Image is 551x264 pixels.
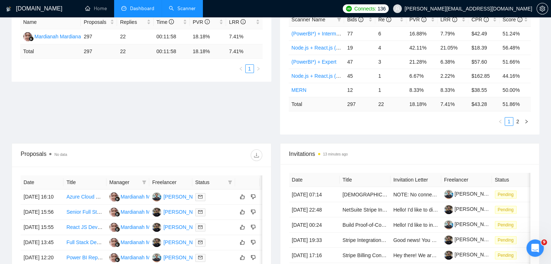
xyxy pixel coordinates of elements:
[66,239,220,245] a: Full Stack Developer (AI + SaaS Dashboards & Automation) job post
[289,248,340,263] td: [DATE] 17:16
[444,237,496,242] a: [PERSON_NAME]
[109,178,139,186] span: Manager
[541,239,547,245] span: 9
[21,220,63,235] td: [DATE] 15:55
[289,202,340,217] td: [DATE] 22:48
[524,119,529,124] span: right
[500,83,531,97] td: 50.00%
[375,97,406,111] td: 22
[498,119,502,124] span: left
[340,248,391,263] td: Stripe Billing Consultant for SAAS — Trial-to-Paid & Failed Payment Recovery
[20,44,81,59] td: Total
[495,191,517,199] span: Pending
[66,224,190,230] a: React JS Developer for Inventory Management System
[54,153,67,157] span: No data
[239,67,243,71] span: left
[198,240,203,244] span: mail
[537,6,548,12] a: setting
[154,29,190,44] td: 00:11:58
[246,65,254,73] a: 1
[115,257,120,262] img: gigradar-bm.png
[109,223,118,232] img: MM
[228,180,232,184] span: filter
[121,208,170,216] div: Mardianah Mardianah
[142,180,146,184] span: filter
[198,195,203,199] span: mail
[63,235,106,250] td: Full Stack Developer (AI + SaaS Dashboards & Automation) job post
[21,205,63,220] td: [DATE] 15:56
[81,15,117,29] th: Proposals
[169,5,196,12] a: searchScanner
[495,206,517,214] span: Pending
[226,44,262,59] td: 7.41 %
[495,206,519,212] a: Pending
[377,5,385,13] span: 136
[249,192,258,201] button: dislike
[21,149,141,161] div: Proposals
[289,233,340,248] td: [DATE] 19:33
[63,205,106,220] td: Senior Full Stack Developer with Next.js and React Expertise
[468,55,500,69] td: $57.60
[109,224,170,230] a: MMMardianah Mardianah
[340,202,391,217] td: NetSuite Stripe Integration
[340,187,391,202] td: Native Speakers of Tamil – Talent Bench for Future Managed Services Recording Projects
[117,29,153,44] td: 22
[121,254,170,261] div: Mardianah Mardianah
[163,223,205,231] div: [PERSON_NAME]
[406,26,438,41] td: 16.88%
[444,191,496,197] a: [PERSON_NAME]
[468,69,500,83] td: $162.85
[251,149,262,161] button: download
[337,17,341,22] span: filter
[496,117,505,126] li: Previous Page
[238,253,247,262] button: like
[468,26,500,41] td: $42.49
[249,253,258,262] button: dislike
[495,221,517,229] span: Pending
[444,251,453,260] img: c1Nwmv2xWVFyeze9Zxv0OiU5w5tAO1YS58-6IpycFbltbtWERR0WWCXrMI2C9Yw9j8
[386,17,391,22] span: info-circle
[347,17,363,22] span: Bids
[226,29,262,44] td: 7.41%
[495,237,519,243] a: Pending
[85,5,107,12] a: homeHome
[195,178,225,186] span: Status
[237,64,245,73] li: Previous Page
[344,69,375,83] td: 45
[517,17,522,22] span: info-circle
[444,205,453,214] img: c1Nwmv2xWVFyeze9Zxv0OiU5w5tAO1YS58-6IpycFbltbtWERR0WWCXrMI2C9Yw9j8
[237,64,245,73] button: left
[169,19,174,24] span: info-circle
[66,255,203,260] a: Power BI Report Creation from Microsoft Dynamics for Retail
[375,83,406,97] td: 1
[526,239,544,257] iframe: Intercom live chat
[249,223,258,231] button: dislike
[289,217,340,233] td: [DATE] 00:24
[249,208,258,216] button: dislike
[375,41,406,55] td: 4
[81,44,117,59] td: 297
[492,173,543,187] th: Status
[391,173,441,187] th: Invitation Letter
[340,233,391,248] td: Stripe Integration Expert / Consultant (Backend Developer)
[251,224,256,230] span: dislike
[438,26,469,41] td: 7.79%
[406,97,438,111] td: 18.18 %
[115,196,120,201] img: gigradar-bm.png
[344,97,375,111] td: 297
[115,227,120,232] img: gigradar-bm.png
[495,236,517,244] span: Pending
[109,238,118,247] img: MM
[117,15,153,29] th: Replies
[344,41,375,55] td: 19
[513,117,522,126] li: 2
[292,73,352,79] a: Node.js + React.js (Expert)
[152,223,161,232] img: MJ
[229,19,246,25] span: LRR
[238,223,247,231] button: like
[241,19,246,24] span: info-circle
[20,15,81,29] th: Name
[21,190,63,205] td: [DATE] 16:10
[238,192,247,201] button: like
[130,5,154,12] span: Dashboard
